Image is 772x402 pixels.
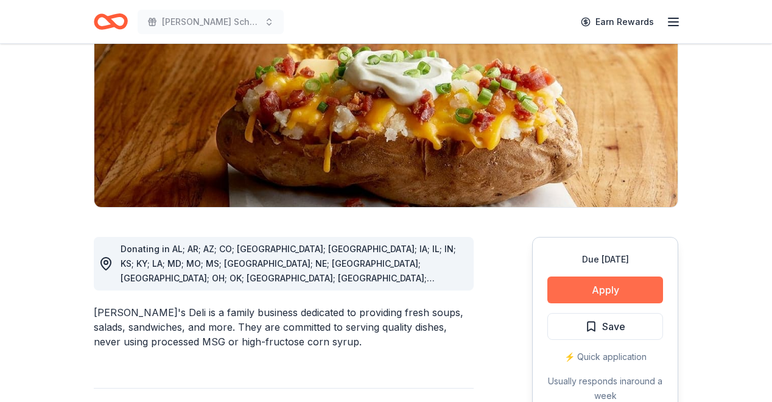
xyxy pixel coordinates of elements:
[162,15,259,29] span: [PERSON_NAME] Scholarship Fundraiser
[547,252,663,267] div: Due [DATE]
[547,350,663,364] div: ⚡️ Quick application
[94,7,128,36] a: Home
[121,244,456,312] span: Donating in AL; AR; AZ; CO; [GEOGRAPHIC_DATA]; [GEOGRAPHIC_DATA]; IA; IL; IN; KS; KY; LA; MD; MO;...
[574,11,661,33] a: Earn Rewards
[138,10,284,34] button: [PERSON_NAME] Scholarship Fundraiser
[602,319,625,334] span: Save
[547,277,663,303] button: Apply
[547,313,663,340] button: Save
[94,305,474,349] div: [PERSON_NAME]'s Deli is a family business dedicated to providing fresh soups, salads, sandwiches,...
